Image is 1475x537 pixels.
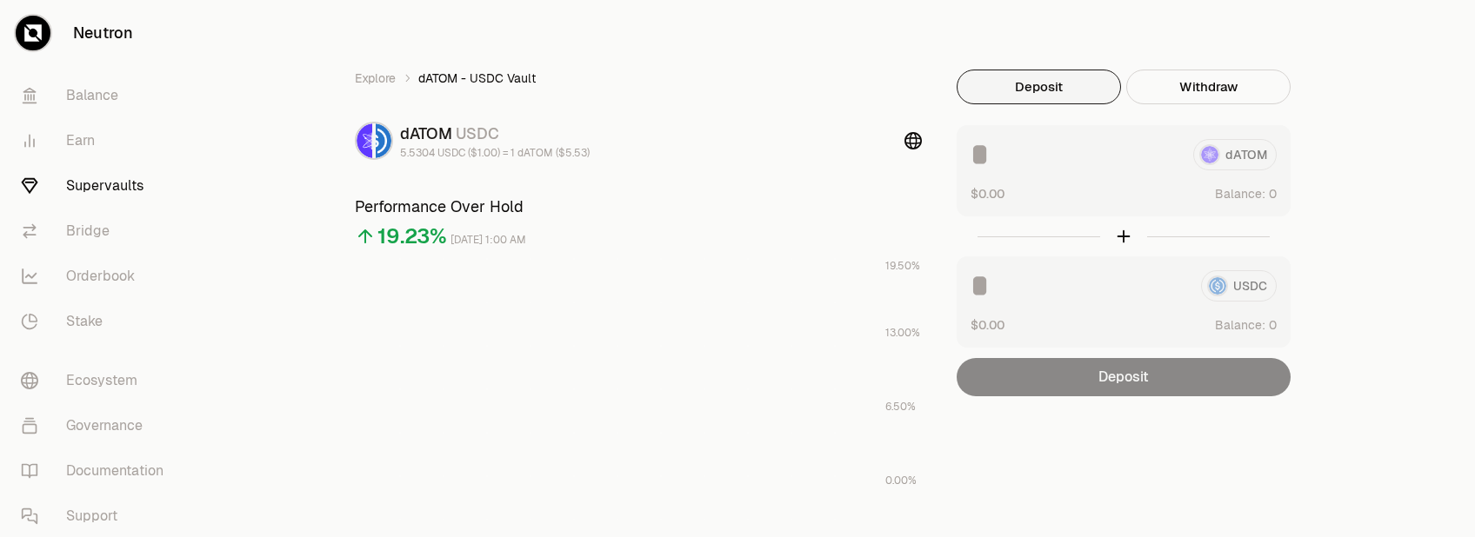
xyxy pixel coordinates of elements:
div: dATOM [400,122,590,146]
a: Bridge [7,209,188,254]
a: Governance [7,403,188,448]
a: Explore [355,70,396,87]
nav: breadcrumb [355,70,922,87]
div: 19.23% [377,222,447,250]
button: $0.00 [971,184,1004,202]
a: Balance [7,73,188,118]
a: Supervaults [7,163,188,209]
a: Stake [7,299,188,344]
h3: Performance Over Hold [355,195,922,219]
button: $0.00 [971,315,1004,334]
div: [DATE] 1:00 AM [451,230,526,250]
img: USDC Logo [376,123,391,158]
button: Deposit [957,70,1121,104]
span: USDC [456,123,499,143]
a: Documentation [7,448,188,494]
img: dATOM Logo [357,123,372,158]
span: Balance: [1215,316,1265,334]
tspan: 19.50% [885,259,920,273]
div: 5.5304 USDC ($1.00) = 1 dATOM ($5.53) [400,146,590,160]
a: Orderbook [7,254,188,299]
a: Ecosystem [7,358,188,403]
tspan: 0.00% [885,474,917,487]
span: Balance: [1215,185,1265,202]
tspan: 6.50% [885,400,916,414]
tspan: 13.00% [885,326,920,340]
button: Withdraw [1126,70,1291,104]
a: Earn [7,118,188,163]
span: dATOM - USDC Vault [418,70,536,87]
